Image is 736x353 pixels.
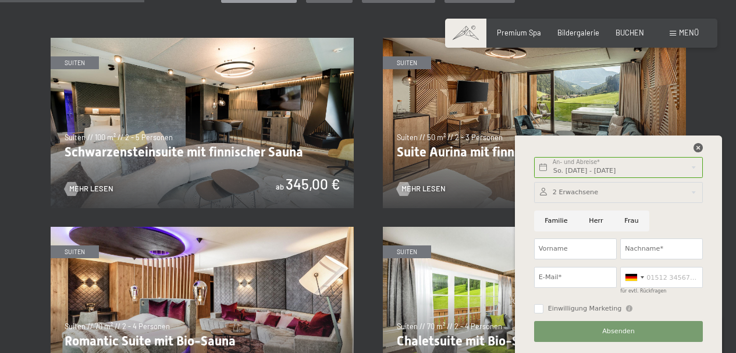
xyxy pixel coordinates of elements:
button: Absenden [534,321,703,342]
input: 01512 3456789 [620,267,703,288]
img: Suite Aurina mit finnischer Sauna [383,38,686,208]
a: Schwarzensteinsuite mit finnischer Sauna [51,38,354,44]
a: BUCHEN [616,28,644,37]
img: Schwarzensteinsuite mit finnischer Sauna [51,38,354,208]
a: Mehr Lesen [65,184,113,194]
a: Suite Aurina mit finnischer Sauna [383,38,686,44]
span: Menü [679,28,699,37]
span: Mehr Lesen [401,184,446,194]
span: Absenden [602,327,635,336]
span: Mehr Lesen [69,184,113,194]
label: für evtl. Rückfragen [620,288,666,294]
span: Einwilligung Marketing [548,304,622,313]
a: Chaletsuite mit Bio-Sauna [383,227,686,233]
div: Germany (Deutschland): +49 [621,268,648,287]
a: Bildergalerie [557,28,599,37]
a: Premium Spa [497,28,541,37]
a: Romantic Suite mit Bio-Sauna [51,227,354,233]
a: Mehr Lesen [397,184,446,194]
